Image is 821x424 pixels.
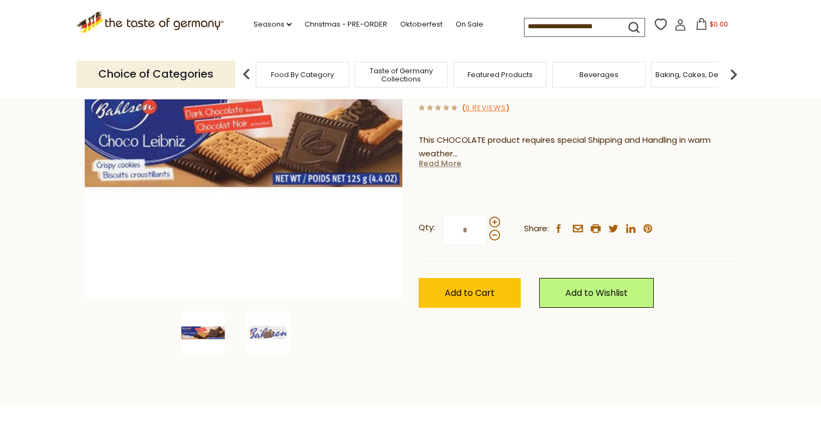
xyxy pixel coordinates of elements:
img: Bahlsen Choco Leibniz Cookies with Dark Chocolate [247,311,290,355]
a: Taste of Germany Collections [358,67,445,83]
img: previous arrow [236,64,257,85]
a: Seasons [254,18,292,30]
input: Qty: [443,215,487,245]
a: 0 Reviews [465,103,506,114]
span: $0.00 [710,20,728,29]
a: On Sale [456,18,483,30]
img: next arrow [723,64,744,85]
p: This CHOCOLATE product requires special Shipping and Handling in warm weather [419,134,736,161]
button: $0.00 [689,18,735,34]
a: Oktoberfest [400,18,443,30]
span: Add to Cart [445,287,495,299]
a: Read More [419,158,462,169]
a: Featured Products [468,71,533,79]
a: Baking, Cakes, Desserts [655,71,740,79]
button: Add to Cart [419,278,521,308]
span: Share: [524,222,549,236]
p: Choice of Categories [77,61,235,87]
img: Bahlsen Choco Leibniz Cookies with Dark Chocolate, 4.4 oz - DEAL [181,311,225,355]
a: Add to Wishlist [539,278,654,308]
a: Food By Category [271,71,334,79]
span: ( ) [462,103,509,113]
a: Christmas - PRE-ORDER [305,18,387,30]
a: Beverages [579,71,618,79]
strong: Qty: [419,221,435,235]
